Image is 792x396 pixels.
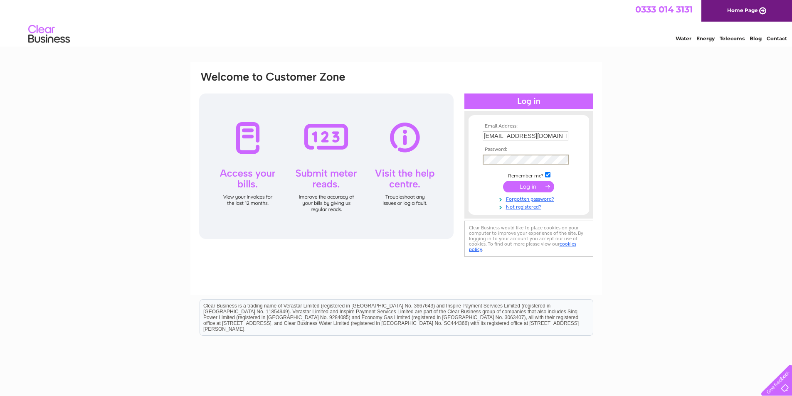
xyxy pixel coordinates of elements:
div: Clear Business is a trading name of Verastar Limited (registered in [GEOGRAPHIC_DATA] No. 3667643... [200,5,593,40]
th: Email Address: [481,123,577,129]
a: Blog [750,35,762,42]
a: Energy [696,35,715,42]
input: Submit [503,181,554,192]
a: Not registered? [483,202,577,210]
a: Contact [767,35,787,42]
th: Password: [481,147,577,152]
a: cookies policy [469,241,576,252]
a: Forgotten password? [483,194,577,202]
a: Telecoms [720,35,745,42]
div: Clear Business would like to place cookies on your computer to improve your experience of the sit... [464,221,593,257]
a: Water [676,35,691,42]
td: Remember me? [481,171,577,179]
img: logo.png [28,22,70,47]
a: 0333 014 3131 [635,4,693,15]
